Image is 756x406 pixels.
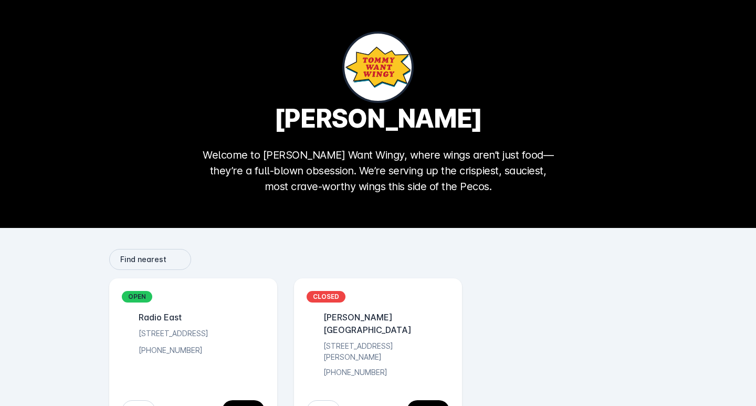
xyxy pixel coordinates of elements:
[319,311,449,336] div: [PERSON_NAME][GEOGRAPHIC_DATA]
[307,291,345,303] div: CLOSED
[319,340,449,362] div: [STREET_ADDRESS][PERSON_NAME]
[122,291,152,303] div: OPEN
[134,311,182,324] div: Radio East
[120,256,166,263] span: Find nearest
[134,328,208,340] div: [STREET_ADDRESS]
[319,367,387,379] div: [PHONE_NUMBER]
[134,345,203,357] div: [PHONE_NUMBER]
